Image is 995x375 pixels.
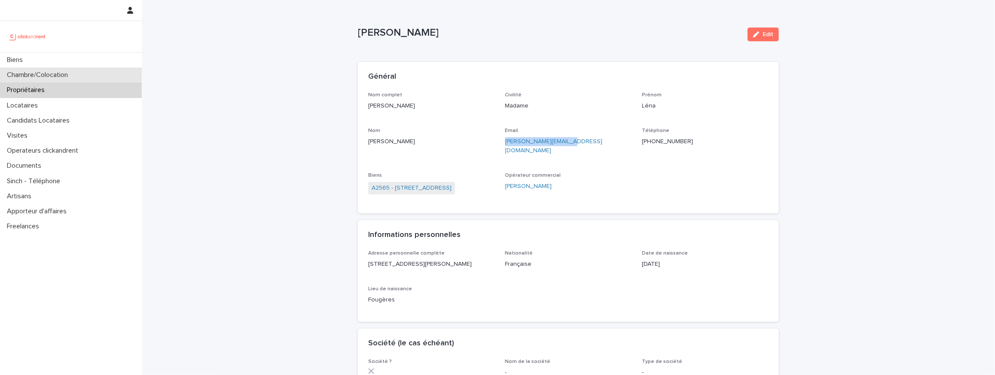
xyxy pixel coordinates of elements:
span: Lieu de naissance [368,286,412,292]
p: [DATE] [642,260,769,269]
p: Documents [3,162,48,170]
a: [PERSON_NAME][EMAIL_ADDRESS][DOMAIN_NAME] [505,138,603,154]
span: Société ? [368,359,392,364]
span: Edit [763,31,773,37]
p: Artisans [3,192,38,200]
h2: Informations personnelles [368,231,461,240]
span: Nom complet [368,92,402,98]
img: UCB0brd3T0yccxBKYDjQ [7,28,49,45]
p: Candidats Locataires [3,117,76,125]
span: Date de naissance [642,251,688,256]
p: Léna [642,101,769,111]
span: Adresse personnelle complète [368,251,445,256]
p: Madame [505,101,632,111]
p: Operateurs clickandrent [3,147,85,155]
p: [PERSON_NAME] [368,137,495,146]
p: Française [505,260,632,269]
span: Téléphone [642,128,669,133]
a: A2565 - [STREET_ADDRESS] [372,184,452,193]
a: [PERSON_NAME] [505,182,552,191]
span: Email [505,128,519,133]
p: Freelances [3,222,46,231]
p: [PHONE_NUMBER] [642,137,769,146]
p: Fougères [368,295,495,304]
span: Civilité [505,92,522,98]
span: Nationalité [505,251,533,256]
p: Visites [3,132,34,140]
p: Apporteur d'affaires [3,207,73,215]
p: [PERSON_NAME] [368,101,495,111]
span: Biens [368,173,382,178]
p: Chambre/Colocation [3,71,75,79]
h2: Société (le cas échéant) [368,339,454,348]
span: Opérateur commercial [505,173,561,178]
p: [PERSON_NAME] [358,27,741,39]
span: Nom [368,128,380,133]
span: Nom de la société [505,359,551,364]
p: Propriétaires [3,86,52,94]
span: Type de société [642,359,682,364]
p: Sinch - Téléphone [3,177,67,185]
span: Prénom [642,92,662,98]
p: Locataires [3,101,45,110]
h2: Général [368,72,396,82]
button: Edit [748,28,779,41]
p: Biens [3,56,30,64]
p: [STREET_ADDRESS][PERSON_NAME] [368,260,495,269]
